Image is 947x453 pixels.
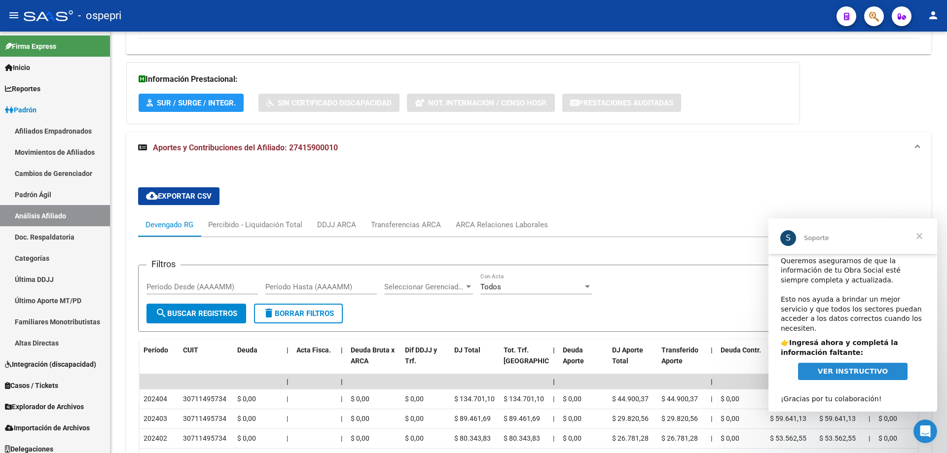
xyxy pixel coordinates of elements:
datatable-header-cell: Período [140,340,179,383]
span: $ 0,00 [563,434,582,442]
span: Deuda Aporte [563,346,584,365]
span: Período [144,346,168,354]
button: Buscar Registros [146,304,246,323]
div: Transferencias ARCA [371,219,441,230]
mat-icon: delete [263,307,275,319]
span: SUR / SURGE / INTEGR. [157,99,236,107]
span: | [553,434,554,442]
span: | [341,415,342,422]
span: Aportes y Contribuciones del Afiliado: 27415900010 [153,143,338,152]
span: $ 0,00 [351,395,369,403]
span: $ 26.781,28 [661,434,698,442]
span: Explorador de Archivos [5,401,84,412]
div: 30711495734 [183,433,226,444]
div: Devengado RG [146,219,193,230]
iframe: Intercom live chat mensaje [768,218,937,412]
span: Seleccionar Gerenciador [384,282,464,291]
datatable-header-cell: Deuda Contr. [717,340,766,383]
span: $ 0,00 [405,415,424,422]
button: Borrar Filtros [254,304,343,323]
span: DJ Total [454,346,480,354]
span: | [341,346,343,354]
span: $ 0,00 [237,395,256,403]
span: Buscar Registros [155,309,237,318]
datatable-header-cell: Acta Fisca. [292,340,337,383]
datatable-header-cell: Transferido Aporte [657,340,707,383]
span: | [869,415,870,422]
span: Importación de Archivos [5,422,90,433]
span: $ 80.343,83 [454,434,491,442]
span: | [341,378,343,385]
mat-icon: person [927,9,939,21]
span: $ 0,00 [721,395,739,403]
h3: Información Prestacional: [139,72,788,86]
mat-expansion-panel-header: Aportes y Contribuciones del Afiliado: 27415900010 [126,132,931,164]
span: | [553,378,555,385]
span: Deuda Contr. [721,346,761,354]
datatable-header-cell: Deuda [233,340,283,383]
span: Reportes [5,83,40,94]
span: $ 0,00 [351,434,369,442]
span: 202404 [144,395,167,403]
span: | [287,395,288,403]
button: Exportar CSV [138,187,219,205]
span: | [711,346,713,354]
span: Prestaciones Auditadas [579,99,673,107]
span: $ 0,00 [237,415,256,422]
div: 30711495734 [183,413,226,424]
mat-icon: search [155,307,167,319]
span: | [341,395,342,403]
datatable-header-cell: | [337,340,347,383]
datatable-header-cell: DJ Aporte Total [608,340,657,383]
span: | [341,434,342,442]
span: | [287,415,288,422]
span: $ 0,00 [405,434,424,442]
span: | [553,415,554,422]
datatable-header-cell: | [707,340,717,383]
span: Dif DDJJ y Trf. [405,346,437,365]
span: $ 80.343,83 [504,434,540,442]
span: | [287,378,289,385]
span: $ 0,00 [237,434,256,442]
div: ¡Gracias por tu colaboración! ​ [12,166,156,195]
span: Inicio [5,62,30,73]
span: - ospepri [78,5,121,27]
span: | [553,395,554,403]
div: DDJJ ARCA [317,219,356,230]
datatable-header-cell: | [283,340,292,383]
span: Integración (discapacidad) [5,359,96,370]
span: $ 26.781,28 [612,434,649,442]
span: $ 44.900,37 [612,395,649,403]
span: CUIT [183,346,198,354]
span: Todos [480,282,501,291]
span: $ 0,00 [878,434,897,442]
datatable-header-cell: | [549,340,559,383]
span: | [711,415,712,422]
span: | [287,346,289,354]
span: $ 53.562,55 [819,434,856,442]
span: Tot. Trf. [GEOGRAPHIC_DATA] [504,346,571,365]
span: | [287,434,288,442]
span: 202402 [144,434,167,442]
button: Sin Certificado Discapacidad [258,94,400,112]
span: $ 0,00 [563,395,582,403]
span: | [869,434,870,442]
button: SUR / SURGE / INTEGR. [139,94,244,112]
div: Percibido - Liquidación Total [208,219,302,230]
span: | [711,395,712,403]
span: Sin Certificado Discapacidad [278,99,392,107]
span: $ 0,00 [563,415,582,422]
span: Exportar CSV [146,192,212,201]
datatable-header-cell: Dif DDJJ y Trf. [401,340,450,383]
datatable-header-cell: Tot. Trf. Bruto [500,340,549,383]
datatable-header-cell: Deuda Aporte [559,340,608,383]
span: Casos / Tickets [5,380,58,391]
span: Deuda [237,346,257,354]
div: 30711495734 [183,393,226,405]
datatable-header-cell: CUIT [179,340,233,383]
span: $ 0,00 [721,415,739,422]
span: Acta Fisca. [296,346,331,354]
